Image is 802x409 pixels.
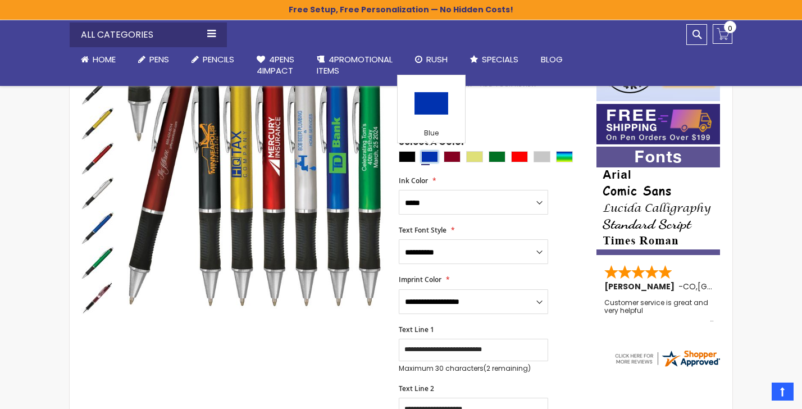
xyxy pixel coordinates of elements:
[484,363,531,373] span: (2 remaining)
[245,47,306,84] a: 4Pens4impact
[306,47,404,84] a: 4PROMOTIONALITEMS
[81,210,116,245] div: The Barton Custom Pens Special Offer
[530,47,574,72] a: Blog
[399,176,428,185] span: Ink Color
[678,281,780,292] span: - ,
[81,140,116,175] div: The Barton Custom Pens Special Offer
[399,136,465,151] span: Select A Color
[400,129,462,140] div: Blue
[604,299,713,323] div: Customer service is great and very helpful
[399,151,416,162] div: Black
[713,24,732,44] a: 0
[81,246,115,280] img: The Barton Custom Pens Special Offer
[257,53,294,76] span: 4Pens 4impact
[399,325,434,334] span: Text Line 1
[81,280,115,315] div: The Barton Custom Pens Special Offer
[127,47,180,72] a: Pens
[556,151,573,162] div: Assorted
[444,151,461,162] div: Burgundy
[81,245,116,280] div: The Barton Custom Pens Special Offer
[613,361,721,371] a: 4pens.com certificate URL
[70,47,127,72] a: Home
[81,142,115,175] img: The Barton Custom Pens Special Offer
[728,23,732,34] span: 0
[93,53,116,65] span: Home
[489,151,505,162] div: Green
[127,52,384,309] img: The Barton Custom Pens Special Offer
[683,281,696,292] span: CO
[81,107,115,140] img: The Barton Custom Pens Special Offer
[511,151,528,162] div: Red
[317,53,393,76] span: 4PROMOTIONAL ITEMS
[81,176,115,210] img: The Barton Custom Pens Special Offer
[399,364,548,373] p: Maximum 30 characters
[70,22,227,47] div: All Categories
[81,106,116,140] div: The Barton Custom Pens Special Offer
[604,281,678,292] span: [PERSON_NAME]
[613,348,721,369] img: 4pens.com widget logo
[81,281,115,315] img: The Barton Custom Pens Special Offer
[466,151,483,162] div: Gold
[149,53,169,65] span: Pens
[596,104,720,144] img: Free shipping on orders over $199
[541,53,563,65] span: Blog
[399,384,434,393] span: Text Line 2
[399,275,441,284] span: Imprint Color
[421,151,438,162] div: Blue
[399,225,446,235] span: Text Font Style
[459,47,530,72] a: Specials
[426,53,448,65] span: Rush
[534,151,550,162] div: Silver
[81,175,116,210] div: The Barton Custom Pens Special Offer
[404,47,459,72] a: Rush
[698,281,780,292] span: [GEOGRAPHIC_DATA]
[596,147,720,255] img: font-personalization-examples
[709,379,802,409] iframe: Google Customer Reviews
[203,53,234,65] span: Pencils
[81,72,115,106] img: The Barton Custom Pens Special Offer
[180,47,245,72] a: Pencils
[482,53,518,65] span: Specials
[81,71,116,106] div: The Barton Custom Pens Special Offer
[81,211,115,245] img: The Barton Custom Pens Special Offer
